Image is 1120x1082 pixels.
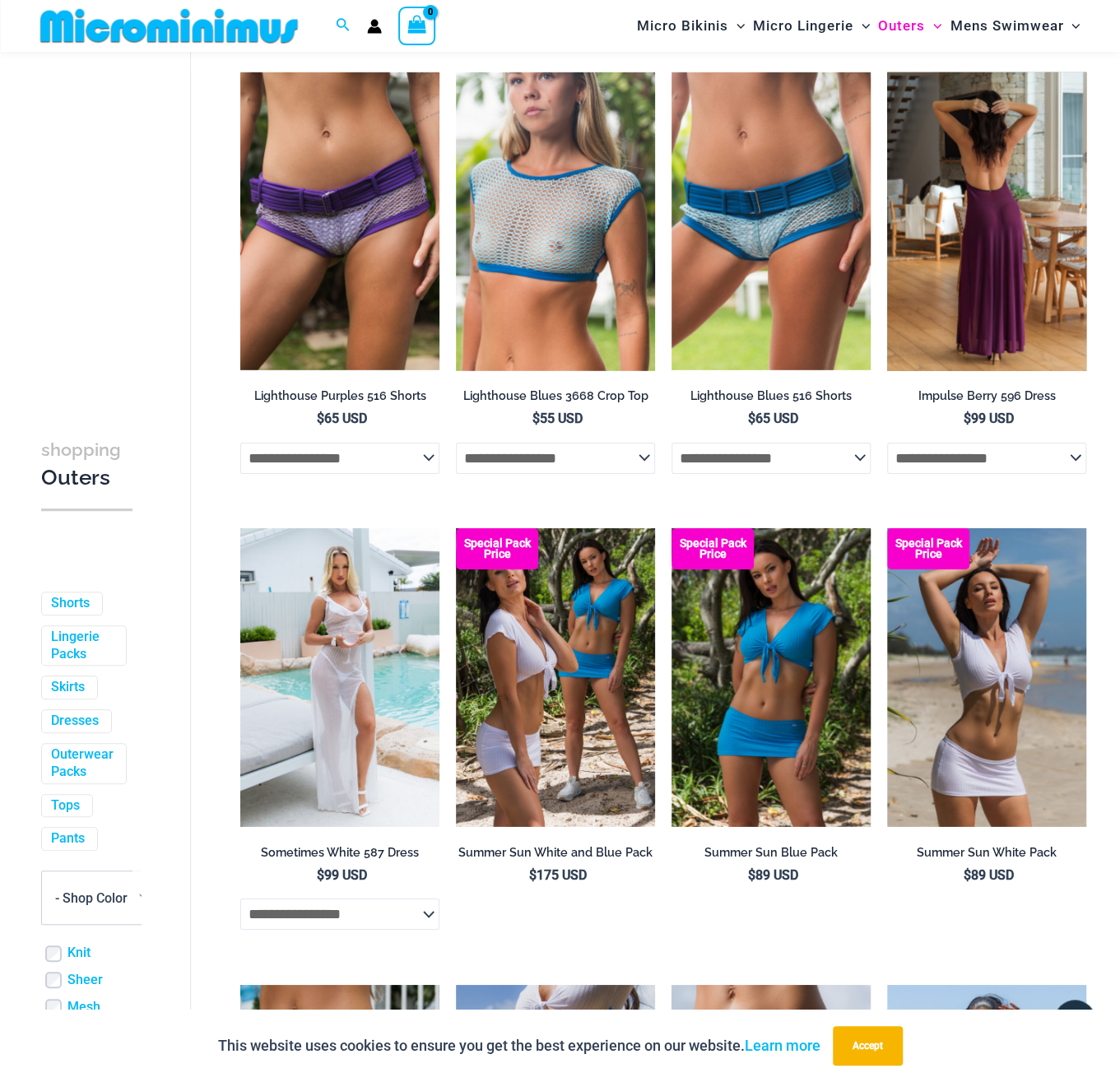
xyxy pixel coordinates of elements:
a: Dresses [51,713,99,730]
img: Lighthouse Purples 516 Short 01 [240,72,439,371]
bdi: 99 USD [317,867,367,883]
a: Impulse Berry 596 Dress [887,388,1086,410]
b: Special Pack Price [456,538,538,560]
a: Summer Sun White 9116 Top 522 Skirt 08 Summer Sun White 9116 Top 522 Skirt 10Summer Sun White 911... [887,528,1086,827]
bdi: 89 USD [748,867,798,883]
span: $ [532,411,540,426]
h2: Sometimes White 587 Dress [240,845,439,861]
img: Lighthouse Blues 516 Short 01 [672,72,871,371]
a: Lighthouse Purples 516 Short 01Lighthouse Purples 3668 Crop Top 516 Short 01Lighthouse Purples 36... [240,72,439,371]
a: Summer Sun White and Blue Pack Summer Sun Blue 9116 Top 522 Skirt 04Summer Sun Blue 9116 Top 522 ... [456,528,655,827]
bdi: 99 USD [964,411,1014,426]
a: Knit [67,945,91,962]
a: Summer Sun Blue Pack [672,845,871,866]
span: $ [964,867,971,883]
span: Menu Toggle [853,5,870,47]
span: $ [748,411,755,426]
span: Outers [878,5,925,47]
a: Tops [51,797,80,815]
span: $ [529,867,537,883]
span: $ [748,867,755,883]
a: Sometimes White 587 Dress [240,845,439,866]
a: Lingerie Packs [51,629,114,663]
span: shopping [41,439,121,460]
span: Menu Toggle [1063,5,1080,47]
bdi: 89 USD [964,867,1014,883]
a: Sheer [67,972,103,989]
span: Micro Bikinis [637,5,728,47]
span: Mens Swimwear [950,5,1063,47]
a: Summer Sun White Pack [887,845,1086,866]
a: Account icon link [367,19,382,34]
span: - Shop Color [41,871,156,925]
a: Lighthouse Blues 3668 Crop Top [456,388,655,410]
b: Special Pack Price [672,538,754,560]
a: Lighthouse Blues 516 Short 01Lighthouse Blues 516 Short 03Lighthouse Blues 516 Short 03 [672,72,871,371]
nav: Site Navigation [630,2,1087,49]
a: Learn more [745,1037,820,1054]
h2: Summer Sun Blue Pack [672,845,871,861]
span: $ [317,867,324,883]
a: Lighthouse Blues 3668 Crop Top 01Lighthouse Blues 3668 Crop Top 02Lighthouse Blues 3668 Crop Top 02 [456,72,655,371]
span: - Shop Color [55,890,128,906]
a: Pants [51,831,85,848]
a: Micro LingerieMenu ToggleMenu Toggle [749,5,874,47]
a: OutersMenu ToggleMenu Toggle [874,5,946,47]
img: Summer Sun Blue 9116 Top 522 Skirt 14 [672,528,871,827]
img: Sometimes White 587 Dress 08 [240,528,439,827]
a: Shorts [51,595,90,612]
h2: Impulse Berry 596 Dress [887,388,1086,404]
a: Lighthouse Purples 516 Shorts [240,388,439,410]
a: View Shopping Cart, empty [398,7,436,44]
iframe: TrustedSite Certified [41,55,189,384]
span: $ [317,411,324,426]
img: Summer Sun White 9116 Top 522 Skirt 08 [887,528,1086,827]
span: Micro Lingerie [753,5,853,47]
img: Summer Sun White and Blue Pack [456,528,655,827]
h2: Lighthouse Blues 516 Shorts [672,388,871,404]
a: Summer Sun White and Blue Pack [456,845,655,866]
a: Search icon link [336,16,351,36]
a: Mens SwimwearMenu ToggleMenu Toggle [946,5,1084,47]
img: MM SHOP LOGO FLAT [34,7,304,44]
h2: Lighthouse Purples 516 Shorts [240,388,439,404]
span: Menu Toggle [728,5,745,47]
bdi: 175 USD [529,867,587,883]
bdi: 65 USD [748,411,798,426]
a: Outerwear Packs [51,746,114,781]
bdi: 65 USD [317,411,367,426]
a: Micro BikinisMenu ToggleMenu Toggle [633,5,749,47]
a: Sometimes White 587 Dress 08Sometimes White 587 Dress 09Sometimes White 587 Dress 09 [240,528,439,827]
h2: Lighthouse Blues 3668 Crop Top [456,388,655,404]
img: Impulse Berry 596 Dress 03 [887,72,1086,371]
span: $ [964,411,971,426]
h2: Summer Sun White Pack [887,845,1086,861]
button: Accept [833,1026,903,1066]
bdi: 55 USD [532,411,583,426]
img: Lighthouse Blues 3668 Crop Top 01 [456,72,655,371]
h3: Outers [41,435,132,492]
a: Lighthouse Blues 516 Shorts [672,388,871,410]
a: Skirts [51,680,85,697]
span: - Shop Color [42,871,156,924]
a: Impulse Berry 596 Dress 02Impulse Berry 596 Dress 03Impulse Berry 596 Dress 03 [887,72,1086,371]
span: Menu Toggle [925,5,941,47]
a: Summer Sun Blue 9116 Top 522 Skirt 14 Summer Sun Blue 9116 Top 522 Skirt 04Summer Sun Blue 9116 T... [672,528,871,827]
p: This website uses cookies to ensure you get the best experience on our website. [218,1033,820,1058]
h2: Summer Sun White and Blue Pack [456,845,655,861]
a: Mesh [67,999,100,1016]
b: Special Pack Price [887,538,969,560]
